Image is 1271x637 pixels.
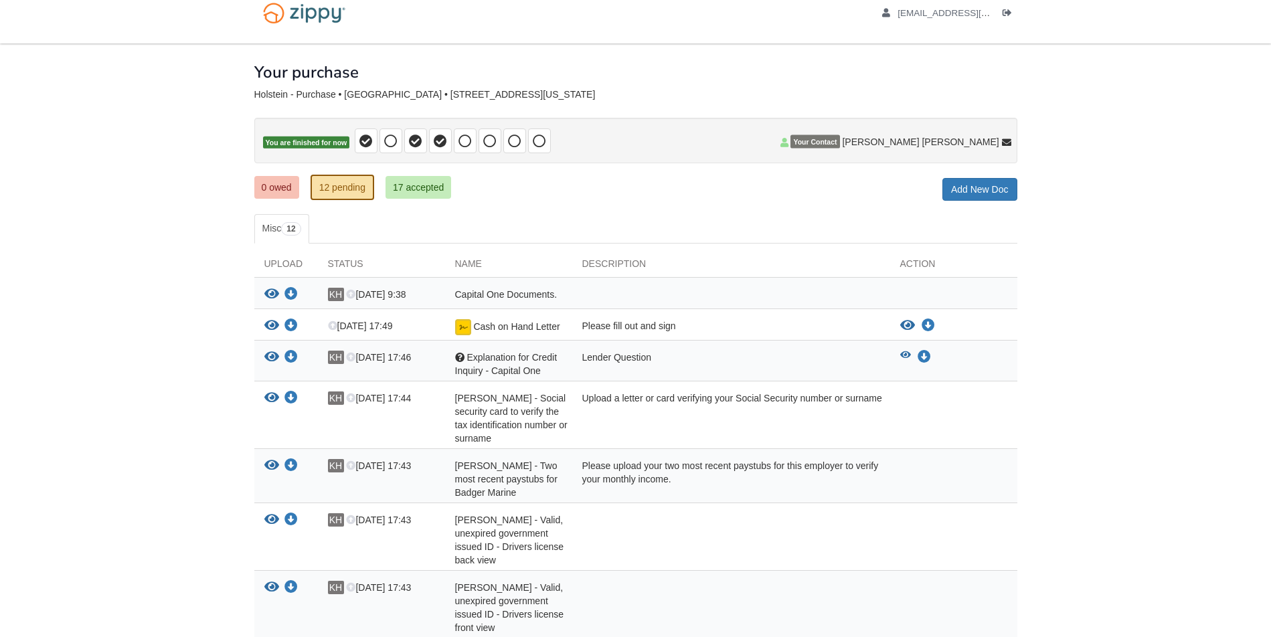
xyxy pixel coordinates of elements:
span: Capital One Documents. [455,289,558,300]
div: Name [445,257,572,277]
span: KH [328,581,344,594]
a: edit profile [882,8,1051,21]
button: View Cash on Hand Letter [900,319,915,333]
div: Upload [254,257,318,277]
button: View Kayla Holstein - Valid, unexpired government issued ID - Drivers license back view [264,513,279,527]
span: [DATE] 17:43 [346,515,411,525]
span: 12 [281,222,301,236]
a: 12 pending [311,175,374,200]
a: Download Kayla Holstein - Valid, unexpired government issued ID - Drivers license front view [284,583,298,594]
span: [PERSON_NAME] - Valid, unexpired government issued ID - Drivers license front view [455,582,564,633]
span: KH [328,391,344,405]
div: Description [572,257,890,277]
span: [DATE] 17:46 [346,352,411,363]
span: KH [328,459,344,472]
a: Download Capital One Documents. [284,290,298,300]
span: [PERSON_NAME] - Social security card to verify the tax identification number or surname [455,393,568,444]
a: Add New Doc [942,178,1017,201]
span: You are finished for now [263,136,350,149]
div: Please upload your two most recent paystubs for this employer to verify your monthly income. [572,459,890,499]
span: [PERSON_NAME] [PERSON_NAME] [842,135,999,149]
a: Download Kayla Holstein - Two most recent paystubs for Badger Marine [284,461,298,472]
div: Status [318,257,445,277]
div: Please fill out and sign [572,319,890,337]
div: Action [890,257,1017,277]
div: Upload a letter or card verifying your Social Security number or surname [572,391,890,445]
img: Document fully signed [455,319,471,335]
span: [DATE] 17:49 [328,321,393,331]
span: [PERSON_NAME] - Two most recent paystubs for Badger Marine [455,460,558,498]
button: View Kayla Holstein - Social security card to verify the tax identification number or surname [264,391,279,405]
button: View Kayla Holstein - Two most recent paystubs for Badger Marine [264,459,279,473]
div: Holstein - Purchase • [GEOGRAPHIC_DATA] • [STREET_ADDRESS][US_STATE] [254,89,1017,100]
a: Download Kayla Holstein - Social security card to verify the tax identification number or surname [284,393,298,404]
a: Download Explanation for Credit Inquiry - Capital One [918,352,931,363]
a: Download Kayla Holstein - Valid, unexpired government issued ID - Drivers license back view [284,515,298,526]
a: Log out [1003,8,1017,21]
a: Download Cash on Hand Letter [284,321,298,332]
span: [DATE] 17:43 [346,460,411,471]
button: View Explanation for Credit Inquiry - Capital One [900,351,911,364]
a: Misc [254,214,309,244]
button: View Cash on Hand Letter [264,319,279,333]
span: kaylaholstein016@gmail.com [898,8,1051,18]
span: KH [328,288,344,301]
a: Download Explanation for Credit Inquiry - Capital One [284,353,298,363]
h1: Your purchase [254,64,359,81]
span: Your Contact [790,135,839,149]
span: [DATE] 17:43 [346,582,411,593]
a: Download Cash on Hand Letter [922,321,935,331]
a: 17 accepted [386,176,451,199]
span: KH [328,351,344,364]
span: [PERSON_NAME] - Valid, unexpired government issued ID - Drivers license back view [455,515,564,565]
span: KH [328,513,344,527]
span: [DATE] 9:38 [346,289,406,300]
button: View Capital One Documents. [264,288,279,302]
div: Lender Question [572,351,890,377]
a: 0 owed [254,176,299,199]
span: [DATE] 17:44 [346,393,411,403]
button: View Kayla Holstein - Valid, unexpired government issued ID - Drivers license front view [264,581,279,595]
span: Cash on Hand Letter [473,321,560,332]
span: Explanation for Credit Inquiry - Capital One [455,352,558,376]
button: View Explanation for Credit Inquiry - Capital One [264,351,279,365]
